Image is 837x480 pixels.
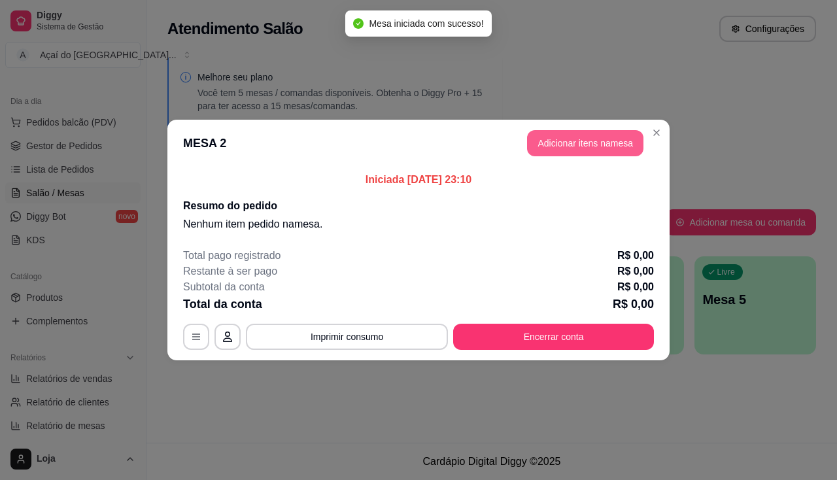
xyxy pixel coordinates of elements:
[183,295,262,313] p: Total da conta
[613,295,654,313] p: R$ 0,00
[646,122,667,143] button: Close
[167,120,670,167] header: MESA 2
[183,198,654,214] h2: Resumo do pedido
[617,264,654,279] p: R$ 0,00
[353,18,364,29] span: check-circle
[453,324,654,350] button: Encerrar conta
[183,216,654,232] p: Nenhum item pedido na mesa .
[617,279,654,295] p: R$ 0,00
[527,130,643,156] button: Adicionar itens namesa
[183,248,281,264] p: Total pago registrado
[369,18,483,29] span: Mesa iniciada com sucesso!
[183,172,654,188] p: Iniciada [DATE] 23:10
[246,324,448,350] button: Imprimir consumo
[183,279,265,295] p: Subtotal da conta
[617,248,654,264] p: R$ 0,00
[183,264,277,279] p: Restante à ser pago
